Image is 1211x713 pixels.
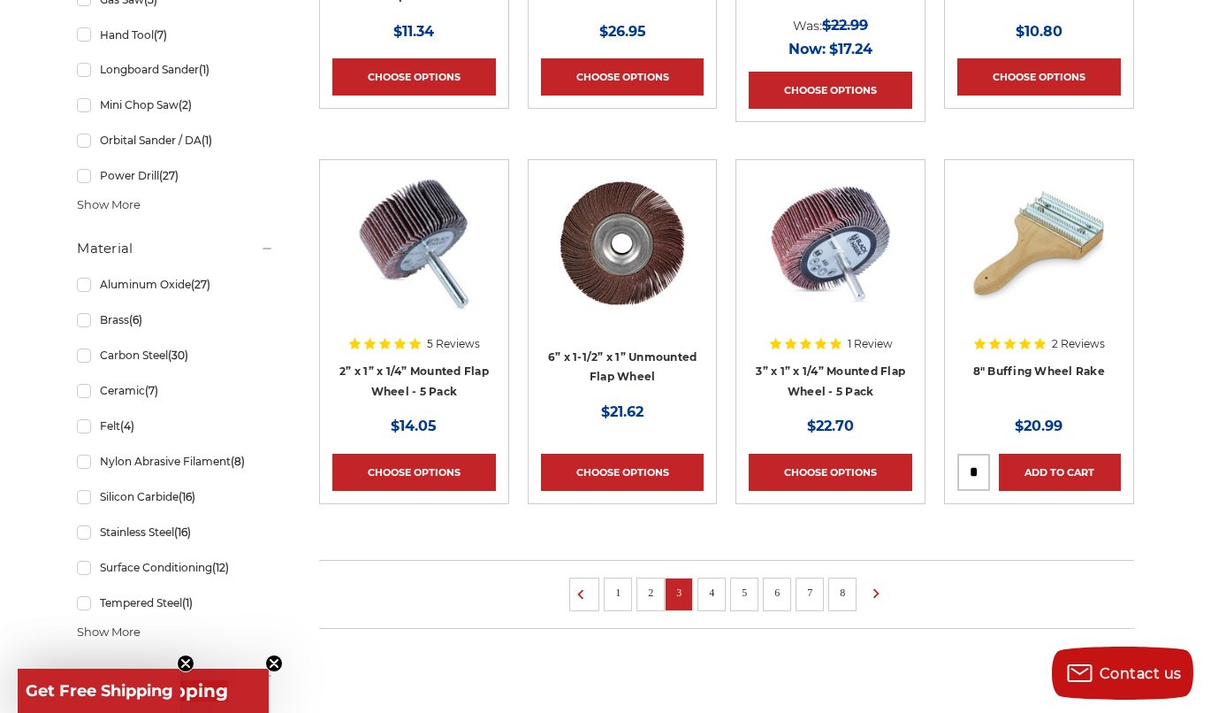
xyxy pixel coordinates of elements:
span: $22.99 [822,17,868,34]
img: 6" x 1.5" x 1" unmounted flap wheel [552,172,693,314]
span: Contact us [1100,665,1182,682]
a: 2 [642,583,659,602]
a: Choose Options [332,454,496,491]
span: (16) [179,490,195,503]
a: Hand Tool [77,19,273,50]
span: Now: [788,41,826,57]
button: Close teaser [177,655,194,672]
span: (1) [199,63,209,76]
span: (7) [145,384,158,397]
a: Brass [77,304,273,335]
a: 3” x 1” x 1/4” Mounted Flap Wheel - 5 Pack [756,364,905,398]
a: Choose Options [541,454,705,491]
a: Add to Cart [999,454,1121,491]
a: Mounted flap wheel with 1/4" Shank [749,172,912,336]
a: 3 [670,583,688,602]
span: (30) [168,349,188,362]
span: (12) [212,561,229,574]
span: $21.62 [601,403,644,420]
a: Surface Conditioning [77,552,273,583]
a: 5 [735,583,753,602]
span: (7) [154,28,167,42]
a: 8" Buffing Wheel Rake [973,364,1105,378]
a: Ceramic [77,375,273,406]
a: 4 [703,583,720,602]
span: $14.05 [391,418,437,434]
span: Get Free Shipping [26,681,173,701]
span: $11.34 [393,23,434,40]
a: Longboard Sander [77,54,273,85]
a: 6” x 1-1/2” x 1” Unmounted Flap Wheel [548,350,697,384]
a: Tempered Steel [77,587,273,618]
a: 6" x 1.5" x 1" unmounted flap wheel [541,172,705,336]
a: Silicon Carbide [77,481,273,512]
a: 1 [609,583,627,602]
span: 1 Review [848,339,893,349]
a: 7 [801,583,819,602]
a: Stainless Steel [77,517,273,548]
div: Get Free ShippingClose teaser [18,669,269,713]
a: Power Drill [77,160,273,191]
span: $17.24 [829,41,872,57]
span: (1) [202,134,212,147]
a: Choose Options [957,58,1121,96]
span: 2 Reviews [1052,339,1105,349]
a: Choose Options [749,72,912,109]
h5: Material [77,238,273,259]
span: $26.95 [599,23,646,40]
button: Close teaser [265,655,283,672]
span: (4) [120,419,134,433]
a: 8 inch single handle buffing wheel rake [957,172,1121,336]
a: Aluminum Oxide [77,269,273,300]
h5: Type [77,665,273,686]
div: Get Free ShippingClose teaser [18,669,180,713]
span: $22.70 [807,418,854,434]
a: Choose Options [749,454,912,491]
img: 2” x 1” x 1/4” Mounted Flap Wheel - 5 Pack [343,172,484,314]
span: Show More [77,624,141,641]
img: Mounted flap wheel with 1/4" Shank [760,172,902,314]
span: $20.99 [1015,418,1062,434]
span: (1) [182,596,193,609]
span: (2) [179,98,192,111]
a: Choose Options [332,58,496,96]
a: 8 [834,583,851,602]
a: Nylon Abrasive Filament [77,446,273,477]
button: Contact us [1052,647,1193,700]
span: (27) [159,169,179,182]
span: 5 Reviews [427,339,480,349]
span: (27) [191,278,210,291]
a: 2” x 1” x 1/4” Mounted Flap Wheel - 5 Pack [339,364,489,398]
a: Felt [77,410,273,441]
span: (16) [174,525,191,539]
img: 8 inch single handle buffing wheel rake [968,172,1109,314]
a: Carbon Steel [77,340,273,371]
a: Choose Options [541,58,705,96]
a: Orbital Sander / DA [77,125,273,156]
a: Mini Chop Saw [77,89,273,120]
span: (6) [129,313,142,326]
a: 6 [768,583,786,602]
a: 2” x 1” x 1/4” Mounted Flap Wheel - 5 Pack [332,172,496,336]
span: $10.80 [1016,23,1062,40]
span: (8) [231,455,245,468]
div: Was: [749,13,912,37]
span: Show More [77,196,141,214]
